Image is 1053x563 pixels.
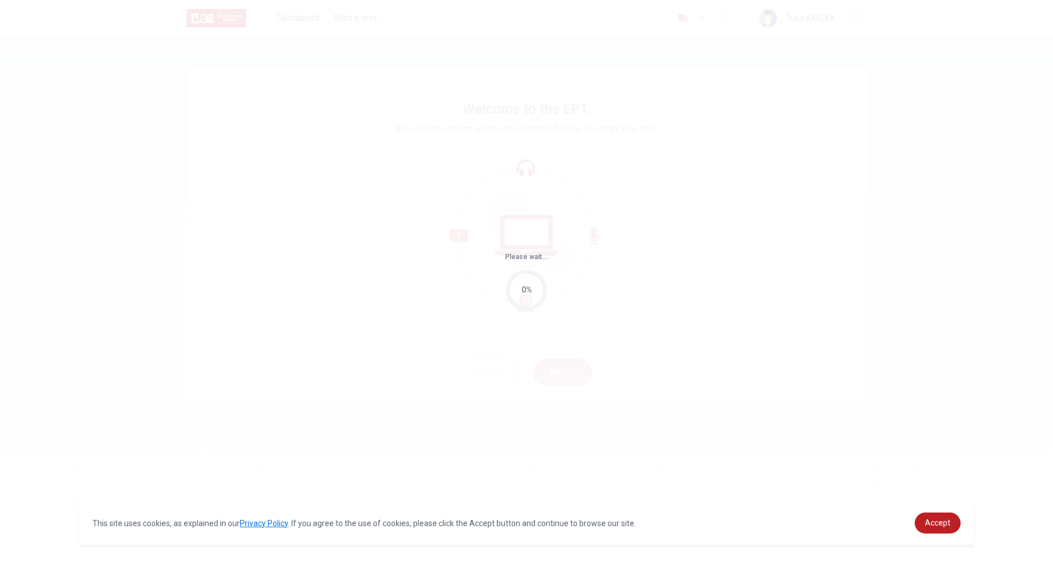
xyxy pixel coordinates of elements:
span: Please wait... [505,253,549,261]
a: Privacy Policy [240,519,288,528]
span: Accept [925,518,950,527]
div: 0% [521,283,532,297]
a: dismiss cookie message [915,513,961,534]
span: This site uses cookies, as explained in our . If you agree to the use of cookies, please click th... [92,519,636,528]
div: cookieconsent [79,501,974,545]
